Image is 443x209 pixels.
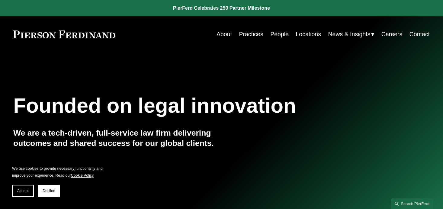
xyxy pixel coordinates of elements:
section: Cookie banner [6,159,115,203]
p: We use cookies to provide necessary functionality and improve your experience. Read our . [12,165,109,179]
a: Cookie Policy [71,173,94,178]
button: Accept [12,185,34,197]
a: People [270,28,289,40]
h4: We are a tech-driven, full-service law firm delivering outcomes and shared success for our global... [13,128,222,148]
button: Decline [38,185,60,197]
a: Search this site [391,198,433,209]
span: News & Insights [328,29,370,40]
span: Accept [17,189,29,193]
a: Locations [296,28,321,40]
span: Decline [43,189,55,193]
a: folder dropdown [328,28,374,40]
a: Careers [381,28,402,40]
a: About [217,28,232,40]
a: Contact [409,28,430,40]
a: Practices [239,28,263,40]
h1: Founded on legal innovation [13,94,360,118]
